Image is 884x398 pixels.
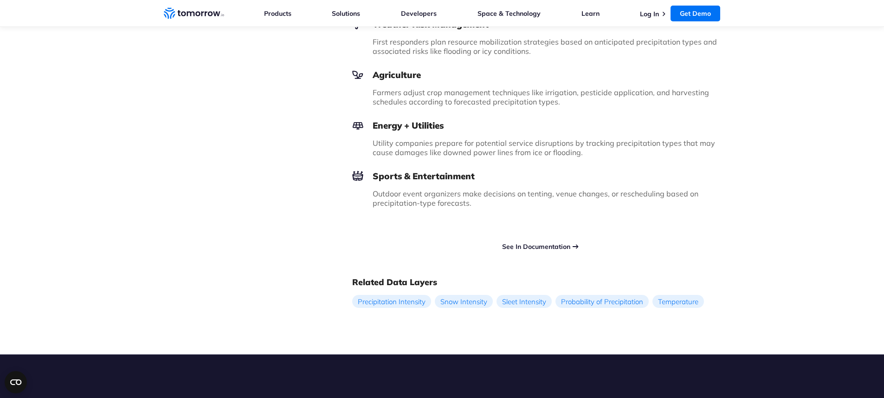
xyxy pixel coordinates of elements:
[435,295,493,308] a: Snow Intensity
[497,295,552,308] a: Sleet Intensity
[373,88,709,106] span: Farmers adjust crop management techniques like irrigation, pesticide application, and harvesting ...
[352,120,721,131] h3: Energy + Utilities
[502,242,570,251] a: See In Documentation
[352,170,721,182] h3: Sports & Entertainment
[332,9,360,18] a: Solutions
[373,189,698,208] span: Outdoor event organizers make decisions on tenting, venue changes, or rescheduling based on preci...
[671,6,720,21] a: Get Demo
[581,9,600,18] a: Learn
[373,37,717,56] span: First responders plan resource mobilization strategies based on anticipated precipitation types a...
[5,371,27,393] button: Open CMP widget
[640,10,659,18] a: Log In
[555,295,649,308] a: Probability of Precipitation
[401,9,437,18] a: Developers
[352,69,721,80] h3: Agriculture
[164,7,224,20] a: Home link
[352,277,721,288] h2: Related Data Layers
[352,295,431,308] a: Precipitation Intensity
[264,9,291,18] a: Products
[477,9,541,18] a: Space & Technology
[652,295,704,308] a: Temperature
[373,138,715,157] span: Utility companies prepare for potential service disruptions by tracking precipitation types that ...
